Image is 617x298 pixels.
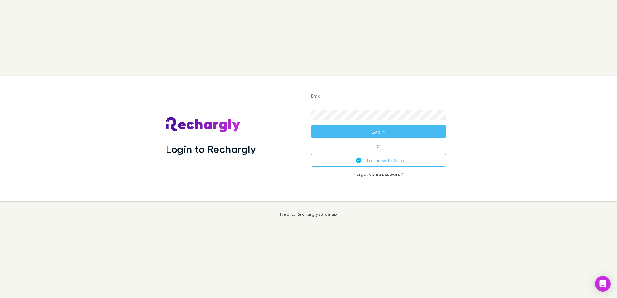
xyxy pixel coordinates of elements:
div: Open Intercom Messenger [595,276,611,292]
button: Log in [311,125,446,138]
img: Rechargly's Logo [166,117,241,133]
p: New to Rechargly? [280,212,337,217]
button: Log in with Xero [311,154,446,167]
h1: Login to Rechargly [166,143,256,155]
a: password [379,172,400,177]
p: Forgot your ? [311,172,446,177]
a: Sign up [320,211,337,217]
img: Xero's logo [356,157,362,163]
